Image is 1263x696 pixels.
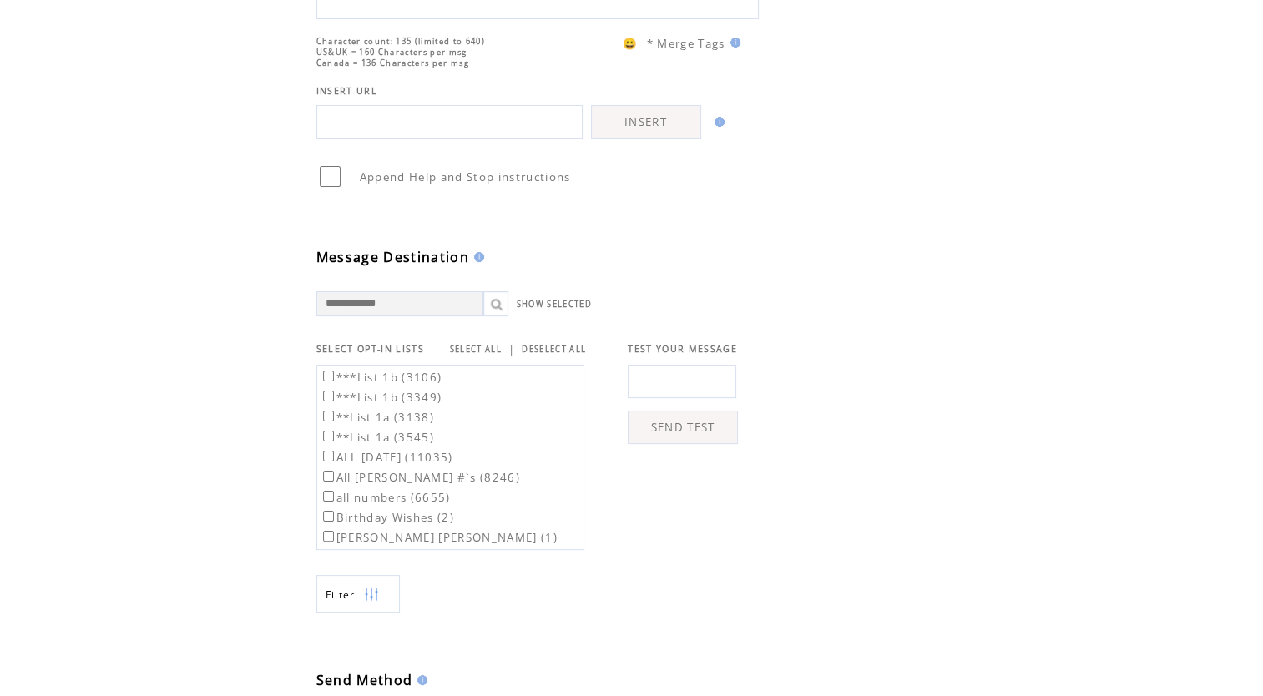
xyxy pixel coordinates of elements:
span: US&UK = 160 Characters per msg [316,47,467,58]
span: Character count: 135 (limited to 640) [316,36,485,47]
img: help.gif [412,675,427,685]
span: Message Destination [316,248,469,266]
span: Show filters [326,588,356,602]
a: Filter [316,575,400,613]
span: Send Method [316,671,413,689]
label: All [PERSON_NAME] #`s (8246) [320,470,520,485]
img: help.gif [725,38,740,48]
img: help.gif [710,117,725,127]
label: ALL [DATE] (11035) [320,450,453,465]
label: ***List 1b (3349) [320,390,442,405]
span: | [508,341,515,356]
a: DESELECT ALL [522,344,586,355]
input: Birthday Wishes (2) [323,511,334,522]
span: Append Help and Stop instructions [360,169,571,184]
a: INSERT [591,105,701,139]
label: Birthday Wishes (2) [320,510,454,525]
a: SEND TEST [628,411,738,444]
label: **List 1a (3545) [320,430,434,445]
span: Canada = 136 Characters per msg [316,58,469,68]
span: SELECT OPT-IN LISTS [316,343,424,355]
span: TEST YOUR MESSAGE [628,343,737,355]
input: ALL [DATE] (11035) [323,451,334,461]
label: ***List 1b (3106) [320,370,442,385]
label: **List 1a (3138) [320,410,434,425]
span: INSERT URL [316,85,377,97]
img: help.gif [469,252,484,262]
input: All [PERSON_NAME] #`s (8246) [323,471,334,482]
a: SELECT ALL [450,344,502,355]
input: [PERSON_NAME] [PERSON_NAME] (1) [323,531,334,542]
a: SHOW SELECTED [517,299,592,310]
input: all numbers (6655) [323,491,334,502]
span: * Merge Tags [647,36,725,51]
img: filters.png [364,576,379,613]
input: **List 1a (3545) [323,431,334,441]
input: ***List 1b (3106) [323,371,334,381]
input: ***List 1b (3349) [323,391,334,401]
label: all numbers (6655) [320,490,451,505]
input: **List 1a (3138) [323,411,334,421]
label: [PERSON_NAME] [PERSON_NAME] (1) [320,530,558,545]
span: 😀 [623,36,638,51]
